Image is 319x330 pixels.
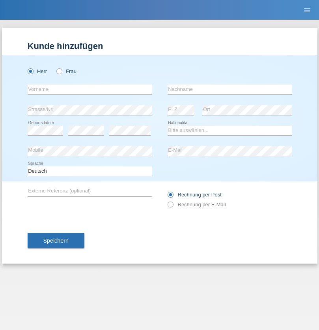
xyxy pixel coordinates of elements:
[303,6,311,14] i: menu
[28,233,84,248] button: Speichern
[168,202,173,211] input: Rechnung per E-Mail
[299,8,315,12] a: menu
[56,68,76,74] label: Frau
[168,192,222,198] label: Rechnung per Post
[28,68,33,74] input: Herr
[28,68,47,74] label: Herr
[56,68,62,74] input: Frau
[168,202,226,207] label: Rechnung per E-Mail
[43,238,69,244] span: Speichern
[28,41,292,51] h1: Kunde hinzufügen
[168,192,173,202] input: Rechnung per Post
